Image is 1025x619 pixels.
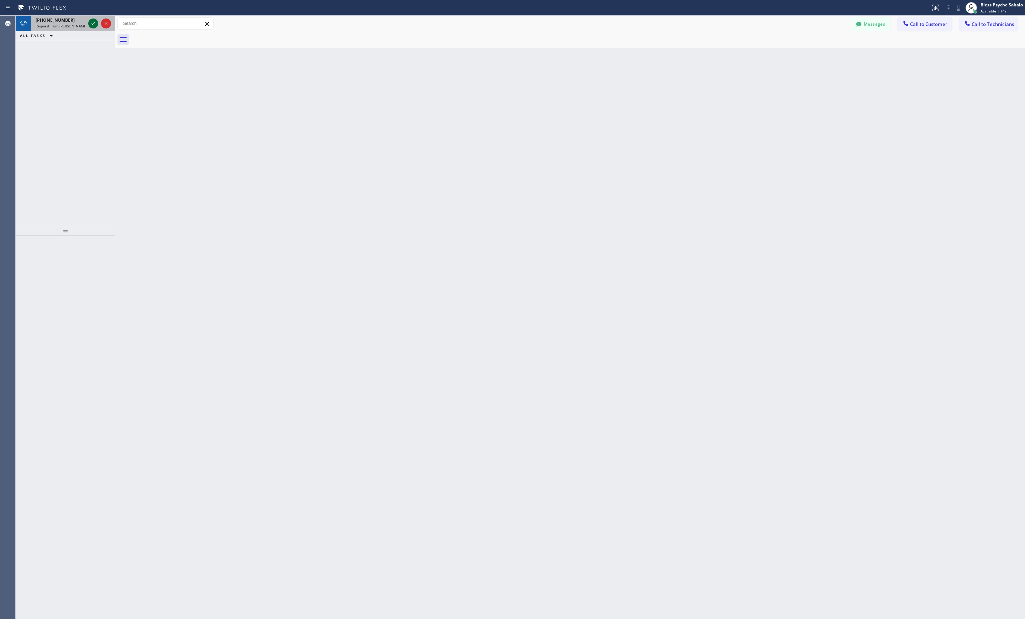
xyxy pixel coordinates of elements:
[36,17,75,23] span: [PHONE_NUMBER]
[953,3,963,13] button: Mute
[981,2,1023,8] div: Bless Psyche Sabalo
[959,17,1018,31] button: Call to Technicians
[981,9,1006,14] span: Available | 14s
[118,18,213,29] input: Search
[20,33,46,38] span: ALL TASKS
[898,17,952,31] button: Call to Customer
[851,17,890,31] button: Messages
[36,23,100,28] span: Request from [PERSON_NAME] (direct)
[972,21,1014,27] span: Call to Technicians
[88,18,98,28] button: Accept
[910,21,947,27] span: Call to Customer
[101,18,111,28] button: Reject
[16,31,60,40] button: ALL TASKS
